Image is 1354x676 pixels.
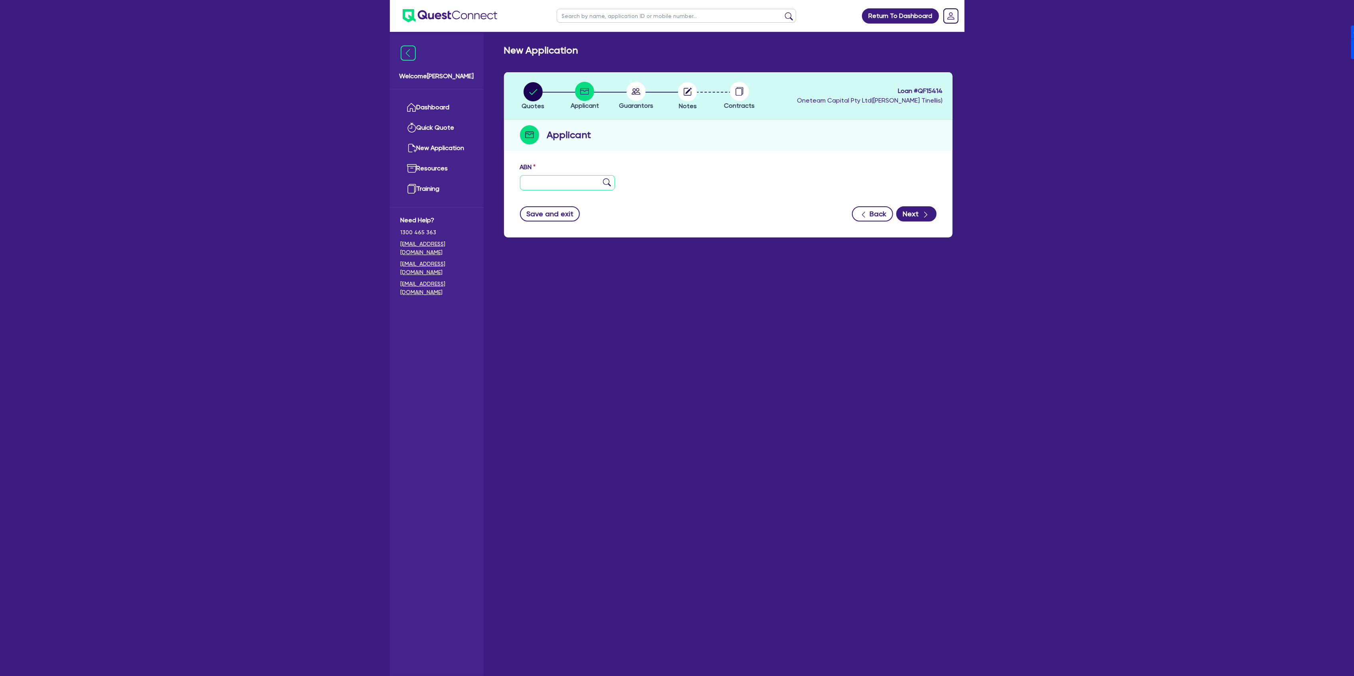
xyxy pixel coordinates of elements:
a: Return To Dashboard [862,8,939,24]
button: Back [852,206,893,221]
span: Contracts [724,102,755,109]
span: Applicant [571,102,599,109]
span: Welcome [PERSON_NAME] [399,71,474,81]
a: [EMAIL_ADDRESS][DOMAIN_NAME] [401,240,473,257]
a: [EMAIL_ADDRESS][DOMAIN_NAME] [401,260,473,277]
span: Loan # QF15414 [797,86,943,96]
img: abn-lookup icon [603,178,611,186]
a: Dashboard [401,97,473,118]
label: ABN [520,162,536,172]
button: Next [896,206,937,221]
span: Notes [679,102,697,110]
img: quest-connect-logo-blue [403,9,497,22]
a: Dropdown toggle [941,6,961,26]
button: Notes [678,82,698,111]
img: new-application [407,143,417,153]
img: resources [407,164,417,173]
a: Resources [401,158,473,179]
img: training [407,184,417,194]
button: Quotes [522,82,545,111]
button: Save and exit [520,206,580,221]
input: Search by name, application ID or mobile number... [557,9,796,23]
a: Training [401,179,473,199]
span: Guarantors [619,102,653,109]
span: Oneteam Capital Pty Ltd ( [PERSON_NAME] Tinellis ) [797,97,943,104]
h2: New Application [504,45,578,56]
span: Quotes [522,102,545,110]
a: Quick Quote [401,118,473,138]
img: icon-menu-close [401,45,416,61]
span: Need Help? [401,215,473,225]
a: New Application [401,138,473,158]
h2: Applicant [547,128,591,142]
img: quick-quote [407,123,417,132]
img: step-icon [520,125,539,144]
a: [EMAIL_ADDRESS][DOMAIN_NAME] [401,280,473,296]
span: 1300 465 363 [401,228,473,237]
